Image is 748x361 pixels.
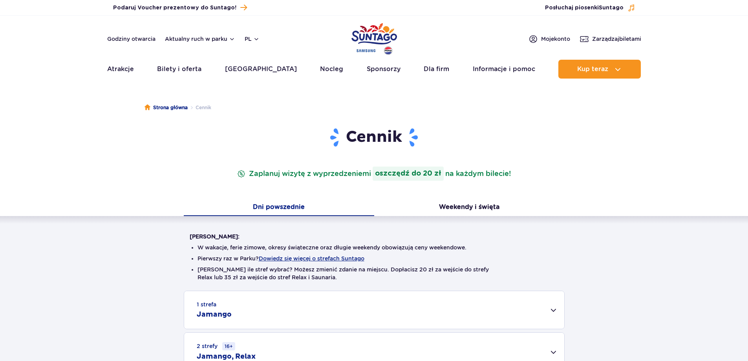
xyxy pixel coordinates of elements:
a: Mojekonto [529,34,570,44]
button: Dowiedz się więcej o strefach Suntago [259,255,364,262]
a: Nocleg [320,60,343,79]
span: Podaruj Voucher prezentowy do Suntago! [113,4,236,12]
li: Pierwszy raz w Parku? [198,255,551,262]
button: Weekendy i święta [374,200,565,216]
span: Kup teraz [577,66,608,73]
button: pl [245,35,260,43]
a: Zarządzajbiletami [580,34,641,44]
a: Sponsorzy [367,60,401,79]
h2: Jamango [197,310,232,319]
p: Zaplanuj wizytę z wyprzedzeniem na każdym bilecie! [236,167,512,181]
button: Dni powszednie [184,200,374,216]
li: W wakacje, ferie zimowe, okresy świąteczne oraz długie weekendy obowiązują ceny weekendowe. [198,244,551,251]
button: Kup teraz [558,60,641,79]
a: Godziny otwarcia [107,35,155,43]
button: Aktualny ruch w parku [165,36,235,42]
li: Cennik [188,104,211,112]
strong: oszczędź do 20 zł [373,167,444,181]
span: Suntago [599,5,624,11]
a: Podaruj Voucher prezentowy do Suntago! [113,2,247,13]
span: Zarządzaj biletami [592,35,641,43]
li: [PERSON_NAME] ile stref wybrać? Możesz zmienić zdanie na miejscu. Dopłacisz 20 zł za wejście do s... [198,266,551,281]
strong: [PERSON_NAME]: [190,233,240,240]
span: Posłuchaj piosenki [545,4,624,12]
a: [GEOGRAPHIC_DATA] [225,60,297,79]
button: Posłuchaj piosenkiSuntago [545,4,635,12]
small: 1 strefa [197,301,216,308]
h1: Cennik [190,127,559,148]
a: Dla firm [424,60,449,79]
a: Strona główna [144,104,188,112]
a: Informacje i pomoc [473,60,535,79]
a: Atrakcje [107,60,134,79]
small: 16+ [222,342,235,350]
a: Park of Poland [351,20,397,56]
small: 2 strefy [197,342,235,350]
a: Bilety i oferta [157,60,201,79]
span: Moje konto [541,35,570,43]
